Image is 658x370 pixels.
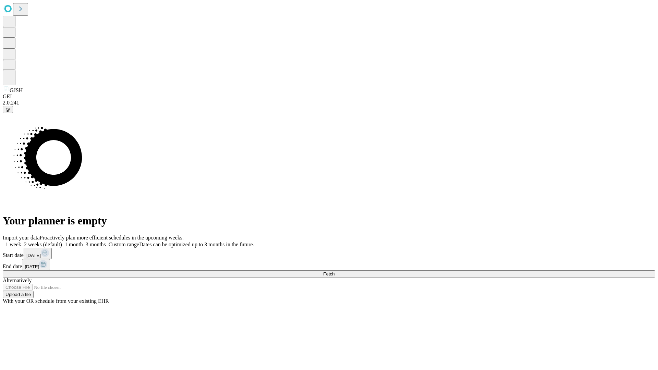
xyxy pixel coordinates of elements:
span: @ [5,107,10,112]
span: [DATE] [25,264,39,269]
span: 1 week [5,242,21,247]
span: Custom range [109,242,139,247]
span: Dates can be optimized up to 3 months in the future. [139,242,254,247]
button: [DATE] [24,248,52,259]
div: Start date [3,248,655,259]
span: 1 month [65,242,83,247]
button: Upload a file [3,291,34,298]
button: [DATE] [22,259,50,270]
button: @ [3,106,13,113]
span: [DATE] [26,253,41,258]
span: Proactively plan more efficient schedules in the upcoming weeks. [40,235,184,241]
span: GJSH [10,87,23,93]
span: 3 months [86,242,106,247]
button: Fetch [3,270,655,277]
span: Import your data [3,235,40,241]
span: Alternatively [3,277,32,283]
div: GEI [3,94,655,100]
div: End date [3,259,655,270]
span: Fetch [323,271,334,276]
div: 2.0.241 [3,100,655,106]
span: With your OR schedule from your existing EHR [3,298,109,304]
h1: Your planner is empty [3,214,655,227]
span: 2 weeks (default) [24,242,62,247]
